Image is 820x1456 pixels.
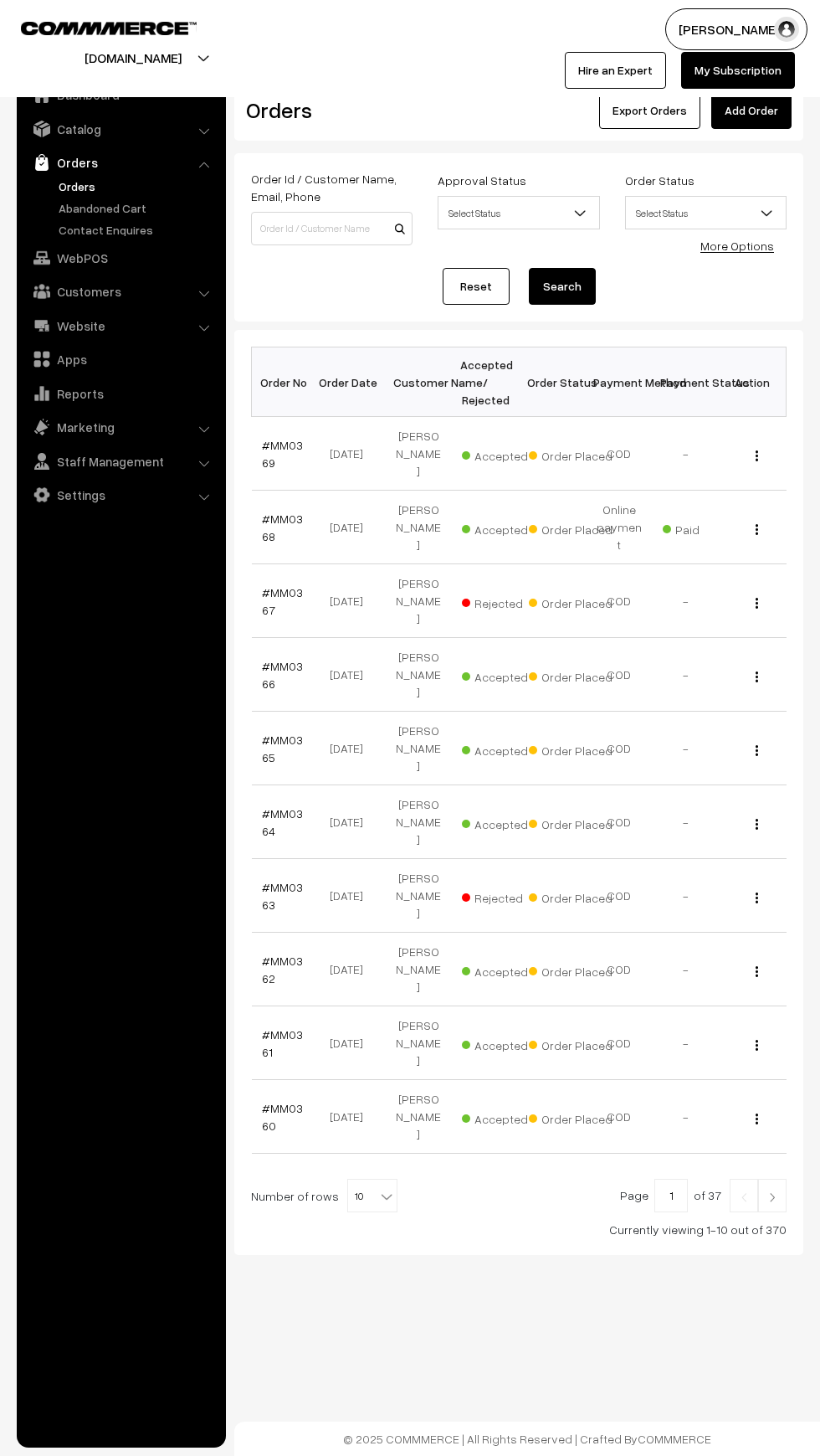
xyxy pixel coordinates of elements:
[262,1101,303,1133] a: #MM0360
[756,893,758,903] img: Menu
[262,1027,303,1059] a: #MM0361
[462,738,546,759] span: Accepted
[262,659,303,691] a: #MM0366
[529,1032,612,1054] span: Order Placed
[462,811,546,833] span: Accepted
[318,1080,385,1154] td: [DATE]
[262,954,303,985] a: #MM0362
[663,517,746,538] span: Paid
[586,859,653,933] td: COD
[318,1006,385,1080] td: [DATE]
[756,524,758,535] img: Menu
[565,52,666,89] a: Hire an Expert
[529,738,612,759] span: Order Placed
[262,880,303,912] a: #MM0363
[653,712,720,785] td: -
[21,412,220,442] a: Marketing
[318,859,385,933] td: [DATE]
[21,147,220,177] a: Orders
[462,664,546,686] span: Accepted
[586,491,653,564] td: Online payment
[756,966,758,977] img: Menu
[586,712,653,785] td: COD
[21,344,220,374] a: Apps
[625,172,694,189] label: Order Status
[756,819,758,830] img: Menu
[385,491,452,564] td: [PERSON_NAME]
[736,1192,751,1202] img: Left
[262,438,303,470] a: #MM0369
[586,1006,653,1080] td: COD
[318,417,385,491] td: [DATE]
[385,417,452,491] td: [PERSON_NAME]
[638,1432,711,1446] a: COMMMERCE
[529,443,612,465] span: Order Placed
[462,517,546,538] span: Accepted
[625,196,787,229] span: Select Status
[653,785,720,859] td: -
[711,92,792,129] a: Add Order
[251,1221,787,1238] div: Currently viewing 1-10 out of 370
[694,1188,721,1202] span: of 37
[620,1188,648,1202] span: Page
[385,859,452,933] td: [PERSON_NAME]
[720,347,787,417] th: Action
[756,598,758,609] img: Menu
[262,585,303,617] a: #MM0367
[318,491,385,564] td: [DATE]
[765,1192,780,1202] img: Right
[665,8,807,50] button: [PERSON_NAME]…
[529,590,612,612] span: Order Placed
[54,199,220,217] a: Abandoned Cart
[462,1106,546,1128] span: Accepted
[653,347,720,417] th: Payment Status
[529,959,612,980] span: Order Placed
[54,221,220,239] a: Contact Enquires
[251,1187,339,1205] span: Number of rows
[653,417,720,491] td: -
[246,97,411,123] h2: Orders
[21,17,167,37] a: COMMMERCE
[626,198,786,228] span: Select Status
[438,198,598,228] span: Select Status
[462,959,546,980] span: Accepted
[347,1179,397,1212] span: 10
[681,52,795,89] a: My Subscription
[462,590,546,612] span: Rejected
[385,347,452,417] th: Customer Name
[586,638,653,712] td: COD
[586,417,653,491] td: COD
[348,1180,397,1213] span: 10
[462,443,546,465] span: Accepted
[599,92,700,129] button: Export Orders
[586,1080,653,1154] td: COD
[653,1006,720,1080] td: -
[21,378,220,409] a: Reports
[21,243,220,273] a: WebPOS
[529,885,612,907] span: Order Placed
[586,564,653,638] td: COD
[318,638,385,712] td: [DATE]
[756,1114,758,1124] img: Menu
[438,172,526,189] label: Approval Status
[21,311,220,341] a: Website
[262,512,303,543] a: #MM0368
[21,446,220,476] a: Staff Management
[251,170,413,205] label: Order Id / Customer Name, Email, Phone
[252,347,319,417] th: Order No
[462,1032,546,1054] span: Accepted
[318,347,385,417] th: Order Date
[529,664,612,686] span: Order Placed
[462,885,546,907] span: Rejected
[756,450,758,461] img: Menu
[318,785,385,859] td: [DATE]
[385,638,452,712] td: [PERSON_NAME]
[21,480,220,510] a: Settings
[756,671,758,682] img: Menu
[452,347,519,417] th: Accepted / Rejected
[529,1106,612,1128] span: Order Placed
[385,712,452,785] td: [PERSON_NAME]
[653,638,720,712] td: -
[318,712,385,785] td: [DATE]
[251,212,413,245] input: Order Id / Customer Name / Customer Email / Customer Phone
